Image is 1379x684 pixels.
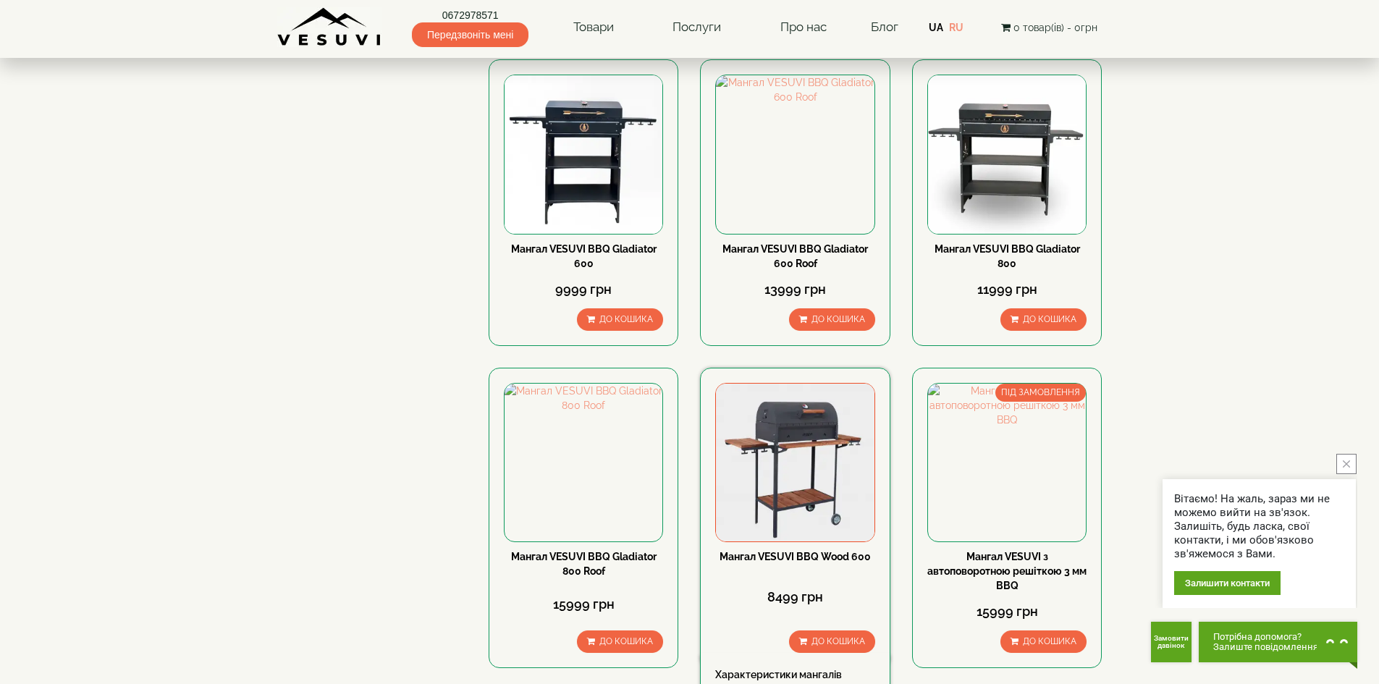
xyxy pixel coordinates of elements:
img: Мангал VESUVI BBQ Gladiator 600 [505,75,662,233]
img: Мангал VESUVI з автоповоротною решіткою 3 мм BBQ [928,384,1086,541]
span: Замовити дзвінок [1151,635,1192,649]
button: До кошика [577,308,663,331]
span: До кошика [599,314,653,324]
span: До кошика [1023,636,1076,646]
a: Товари [559,11,628,44]
button: close button [1336,454,1357,474]
a: Мангал VESUVI BBQ Gladiator 800 [935,243,1080,269]
button: Chat button [1199,622,1357,662]
a: Мангал VESUVI BBQ Gladiator 800 Roof [511,551,657,577]
span: Залиште повідомлення [1213,642,1318,652]
img: Мангал VESUVI BBQ Gladiator 800 [928,75,1086,233]
button: До кошика [789,308,875,331]
a: RU [949,22,963,33]
img: Мангал VESUVI BBQ Wood 600 [716,384,874,541]
div: 11999 грн [927,280,1087,299]
button: До кошика [1000,630,1087,653]
a: Блог [871,20,898,34]
button: Get Call button [1151,622,1192,662]
span: Передзвоніть мені [412,22,528,47]
div: Характеристики мангалів [715,667,874,682]
div: Залишити контакти [1174,571,1281,595]
button: 0 товар(ів) - 0грн [997,20,1102,35]
button: До кошика [789,630,875,653]
a: Мангал VESUVI BBQ Gladiator 600 [511,243,657,269]
span: ПІД ЗАМОВЛЕННЯ [995,384,1086,402]
div: 8499 грн [715,588,874,607]
div: 15999 грн [504,595,663,614]
img: Мангал VESUVI BBQ Gladiator 600 Roof [716,75,874,233]
a: Про нас [766,11,841,44]
a: Мангал VESUVI BBQ Wood 600 [720,551,871,562]
span: До кошика [1023,314,1076,324]
span: 0 товар(ів) - 0грн [1013,22,1097,33]
button: До кошика [1000,308,1087,331]
div: 9999 грн [504,280,663,299]
span: До кошика [811,636,865,646]
img: Мангал VESUVI BBQ Gladiator 800 Roof [505,384,662,541]
div: 15999 грн [927,602,1087,621]
span: До кошика [811,314,865,324]
div: 13999 грн [715,280,874,299]
span: Потрібна допомога? [1213,632,1318,642]
a: 0672978571 [412,8,528,22]
a: UA [929,22,943,33]
a: Мангал VESUVI з автоповоротною решіткою 3 мм BBQ [927,551,1087,591]
button: До кошика [577,630,663,653]
div: Вітаємо! На жаль, зараз ми не можемо вийти на зв'язок. Залишіть, будь ласка, свої контакти, і ми ... [1174,492,1344,561]
a: Мангал VESUVI BBQ Gladiator 600 Roof [722,243,868,269]
span: До кошика [599,636,653,646]
img: Завод VESUVI [277,7,382,47]
a: Послуги [658,11,735,44]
